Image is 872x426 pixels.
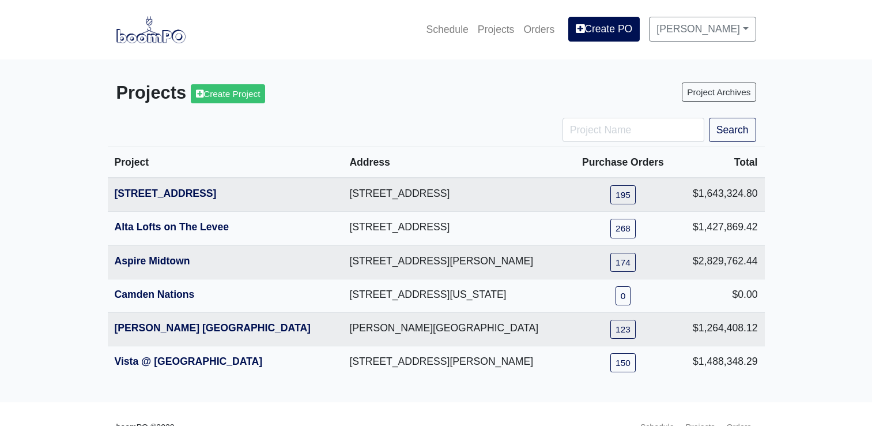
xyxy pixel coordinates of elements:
a: Project Archives [682,83,756,102]
td: $2,829,762.44 [677,245,765,279]
td: [STREET_ADDRESS][PERSON_NAME] [342,245,569,279]
a: 268 [610,219,636,238]
h3: Projects [116,83,428,104]
input: Project Name [563,118,704,142]
a: Aspire Midtown [115,255,190,267]
a: [PERSON_NAME] [649,17,756,41]
a: Camden Nations [115,289,195,300]
a: 123 [610,320,636,339]
a: Vista @ [GEOGRAPHIC_DATA] [115,356,263,367]
th: Total [677,147,765,178]
th: Address [342,147,569,178]
a: Orders [519,17,559,42]
th: Purchase Orders [569,147,677,178]
a: Alta Lofts on The Levee [115,221,229,233]
a: [STREET_ADDRESS] [115,188,217,199]
a: 195 [610,185,636,204]
td: $1,264,408.12 [677,312,765,346]
td: $0.00 [677,279,765,312]
td: $1,427,869.42 [677,212,765,245]
td: [STREET_ADDRESS][PERSON_NAME] [342,346,569,379]
a: Projects [473,17,519,42]
a: 0 [616,286,631,305]
td: [STREET_ADDRESS][US_STATE] [342,279,569,312]
td: [PERSON_NAME][GEOGRAPHIC_DATA] [342,312,569,346]
td: [STREET_ADDRESS] [342,178,569,212]
a: 150 [610,353,636,372]
th: Project [108,147,343,178]
td: $1,643,324.80 [677,178,765,212]
a: Create PO [568,17,640,41]
button: Search [709,118,756,142]
td: $1,488,348.29 [677,346,765,379]
a: Create Project [191,84,265,103]
a: Schedule [421,17,473,42]
td: [STREET_ADDRESS] [342,212,569,245]
a: [PERSON_NAME] [GEOGRAPHIC_DATA] [115,322,311,334]
a: 174 [610,253,636,272]
img: boomPO [116,16,186,43]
